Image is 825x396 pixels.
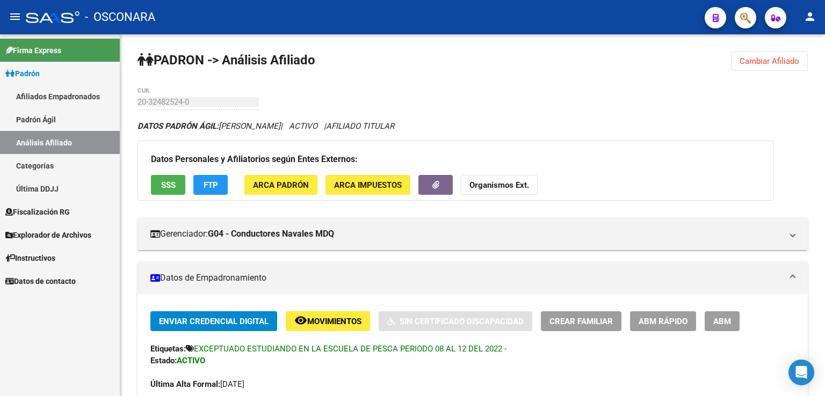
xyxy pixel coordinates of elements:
[286,311,370,331] button: Movimientos
[150,379,220,389] strong: Última Alta Formal:
[461,175,538,195] button: Organismos Ext.
[5,68,40,79] span: Padrón
[150,379,244,389] span: [DATE]
[253,180,309,190] span: ARCA Padrón
[150,311,277,331] button: Enviar Credencial Digital
[159,317,269,326] span: Enviar Credencial Digital
[639,317,687,326] span: ABM Rápido
[731,52,808,71] button: Cambiar Afiliado
[788,360,814,385] div: Open Intercom Messenger
[150,344,186,354] strong: Etiquetas:
[151,152,761,167] h3: Datos Personales y Afiliatorios según Entes Externos:
[208,228,334,240] strong: G04 - Conductores Navales MDQ
[541,311,621,331] button: Crear Familiar
[469,180,529,190] strong: Organismos Ext.
[307,317,361,326] span: Movimientos
[137,218,808,250] mat-expansion-panel-header: Gerenciador:G04 - Conductores Navales MDQ
[294,314,307,327] mat-icon: remove_red_eye
[804,10,816,23] mat-icon: person
[9,10,21,23] mat-icon: menu
[5,275,76,287] span: Datos de contacto
[150,272,782,284] mat-panel-title: Datos de Empadronamiento
[326,121,394,131] span: AFILIADO TITULAR
[137,121,394,131] i: | ACTIVO |
[161,180,176,190] span: SSS
[193,175,228,195] button: FTP
[740,56,799,66] span: Cambiar Afiliado
[194,344,506,354] span: EXCEPTUADO ESTUDIANDO EN LA ESCUELA DE PESCA PERIODO 08 AL 12 DEL 2022 -
[244,175,317,195] button: ARCA Padrón
[151,175,185,195] button: SSS
[549,317,613,326] span: Crear Familiar
[137,53,315,68] strong: PADRON -> Análisis Afiliado
[177,356,205,365] strong: ACTIVO
[705,311,740,331] button: ABM
[5,252,55,264] span: Instructivos
[85,5,155,29] span: - OSCONARA
[5,206,70,218] span: Fiscalización RG
[5,45,61,56] span: Firma Express
[204,180,218,190] span: FTP
[150,228,782,240] mat-panel-title: Gerenciador:
[713,317,731,326] span: ABM
[150,356,177,365] strong: Estado:
[137,121,219,131] strong: DATOS PADRÓN ÁGIL:
[5,229,91,241] span: Explorador de Archivos
[137,262,808,294] mat-expansion-panel-header: Datos de Empadronamiento
[334,180,402,190] span: ARCA Impuestos
[400,317,524,326] span: Sin Certificado Discapacidad
[325,175,410,195] button: ARCA Impuestos
[137,121,280,131] span: [PERSON_NAME]
[630,311,696,331] button: ABM Rápido
[379,311,532,331] button: Sin Certificado Discapacidad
